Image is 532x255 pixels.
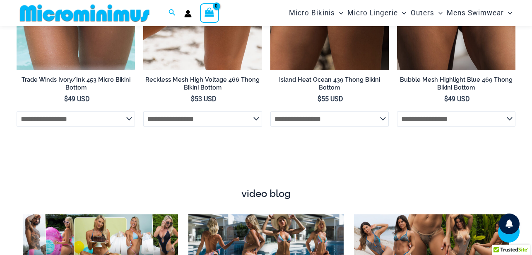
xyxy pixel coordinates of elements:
span: Menu Toggle [398,2,406,24]
h4: video blog [23,188,509,200]
h2: Island Heat Ocean 439 Thong Bikini Bottom [270,76,389,91]
h2: Trade Winds Ivory/Ink 453 Micro Bikini Bottom [17,76,135,91]
h2: Reckless Mesh High Voltage 466 Thong Bikini Bottom [143,76,262,91]
a: View Shopping Cart, empty [200,3,219,22]
a: Micro LingerieMenu ToggleMenu Toggle [345,2,408,24]
h2: Bubble Mesh Highlight Blue 469 Thong Bikini Bottom [397,76,515,91]
a: OutersMenu ToggleMenu Toggle [409,2,445,24]
span: $ [191,95,195,103]
a: Account icon link [184,10,192,17]
span: Menu Toggle [335,2,343,24]
span: Menu Toggle [434,2,443,24]
a: Trade Winds Ivory/Ink 453 Micro Bikini Bottom [17,76,135,95]
span: Micro Bikinis [289,2,335,24]
a: Mens SwimwearMenu ToggleMenu Toggle [445,2,514,24]
bdi: 55 USD [318,95,343,103]
bdi: 49 USD [64,95,90,103]
span: Menu Toggle [504,2,512,24]
span: $ [64,95,68,103]
img: MM SHOP LOGO FLAT [17,4,153,22]
span: $ [318,95,321,103]
nav: Site Navigation [286,1,515,25]
a: Bubble Mesh Highlight Blue 469 Thong Bikini Bottom [397,76,515,95]
span: $ [444,95,448,103]
span: Outers [411,2,434,24]
bdi: 53 USD [191,95,217,103]
span: Mens Swimwear [447,2,504,24]
a: Search icon link [169,8,176,18]
bdi: 49 USD [444,95,470,103]
a: Island Heat Ocean 439 Thong Bikini Bottom [270,76,389,95]
a: Micro BikinisMenu ToggleMenu Toggle [287,2,345,24]
a: Reckless Mesh High Voltage 466 Thong Bikini Bottom [143,76,262,95]
span: Micro Lingerie [347,2,398,24]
